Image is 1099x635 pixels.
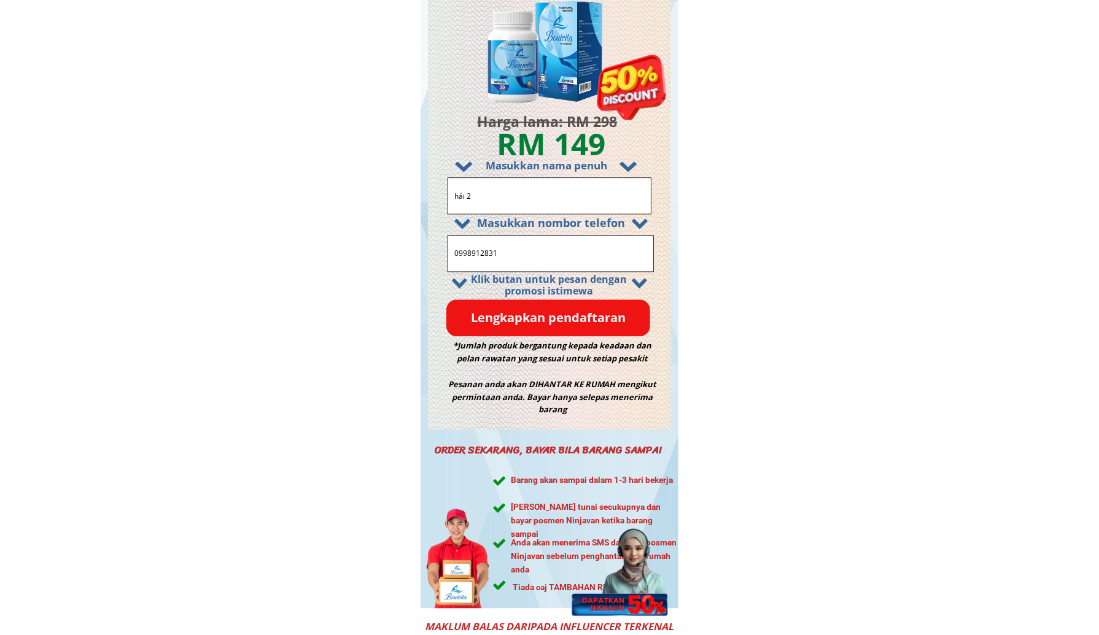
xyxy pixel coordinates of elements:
[443,339,662,416] h3: *Jumlah produk bergantung kepada keadaan dan pelan rawatan yang sesuai untuk setiap pesakit Pesan...
[446,110,648,133] h3: Harga lama: RM 298
[451,236,650,271] input: Nombor telefon
[446,299,650,336] p: Lengkapkan pendaftaran
[513,581,682,608] h3: Tiada caj TAMBAHAN RM10
[511,501,680,555] h3: [PERSON_NAME] tunai secukupnya dan bayar posmen Ninjavan ketika barang sampai​
[424,619,675,635] div: Maklum balas daripada influencer terkenal
[441,157,652,174] h3: Masukkan nama penuh
[461,119,642,167] h3: RM 149
[425,442,672,475] div: ORDER SEKARANG, BAYAR BILA BARANG SAMPAI
[451,178,648,214] input: Nama penuh
[511,536,680,590] h3: Anda akan menerima SMS daripada posmen Ninjavan sebelum penghantaran ke rumah anda
[511,474,680,501] h3: Barang akan sampai dalam 1-3 hari bekerja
